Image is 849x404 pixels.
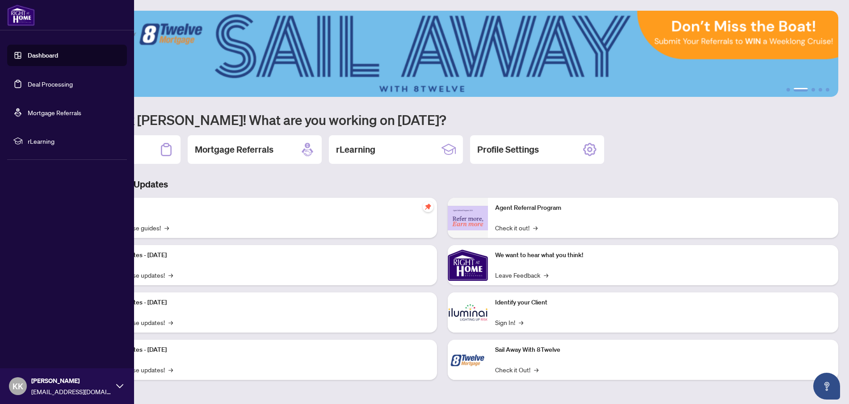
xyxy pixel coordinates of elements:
[519,317,523,327] span: →
[786,88,790,92] button: 1
[448,340,488,380] img: Sail Away With 8Twelve
[448,245,488,285] img: We want to hear what you think!
[423,201,433,212] span: pushpin
[495,270,548,280] a: Leave Feedback→
[168,270,173,280] span: →
[13,380,23,392] span: KK
[495,317,523,327] a: Sign In!→
[448,292,488,333] img: Identify your Client
[794,88,808,92] button: 2
[46,11,838,97] img: Slide 1
[46,111,838,128] h1: Welcome back [PERSON_NAME]! What are you working on [DATE]?
[477,143,539,156] h2: Profile Settings
[448,206,488,230] img: Agent Referral Program
[336,143,375,156] h2: rLearning
[811,88,815,92] button: 3
[168,317,173,327] span: →
[164,223,169,233] span: →
[46,178,838,191] h3: Brokerage & Industry Updates
[534,365,538,375] span: →
[28,108,81,117] a: Mortgage Referrals
[168,365,173,375] span: →
[28,80,73,88] a: Deal Processing
[28,136,121,146] span: rLearning
[495,365,538,375] a: Check it Out!→
[495,345,831,355] p: Sail Away With 8Twelve
[28,51,58,59] a: Dashboard
[94,345,430,355] p: Platform Updates - [DATE]
[195,143,273,156] h2: Mortgage Referrals
[495,203,831,213] p: Agent Referral Program
[813,373,840,400] button: Open asap
[94,203,430,213] p: Self-Help
[94,298,430,308] p: Platform Updates - [DATE]
[495,298,831,308] p: Identify your Client
[544,270,548,280] span: →
[495,223,538,233] a: Check it out!→
[533,223,538,233] span: →
[7,4,35,26] img: logo
[31,387,112,396] span: [EMAIL_ADDRESS][DOMAIN_NAME]
[826,88,829,92] button: 5
[495,250,831,260] p: We want to hear what you think!
[94,250,430,260] p: Platform Updates - [DATE]
[31,376,112,386] span: [PERSON_NAME]
[819,88,822,92] button: 4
